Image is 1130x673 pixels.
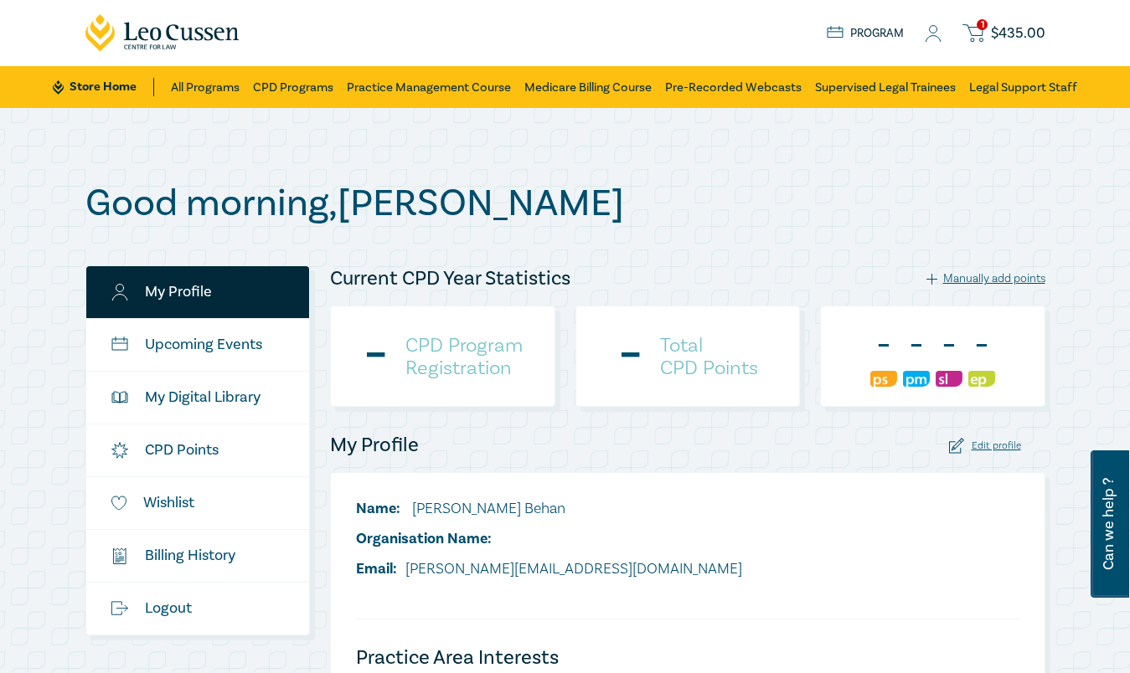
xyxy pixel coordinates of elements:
[405,334,523,379] h4: CPD Program Registration
[86,319,310,371] a: Upcoming Events
[356,499,400,518] span: Name:
[86,372,310,424] a: My Digital Library
[86,266,310,318] a: My Profile
[330,265,570,292] h4: Current CPD Year Statistics
[969,66,1077,108] a: Legal Support Staff
[356,558,742,580] li: [PERSON_NAME][EMAIL_ADDRESS][DOMAIN_NAME]
[86,477,310,529] a: Wishlist
[815,66,956,108] a: Supervised Legal Trainees
[665,66,802,108] a: Pre-Recorded Webcasts
[86,530,310,582] a: $Billing History
[660,334,758,379] h4: Total CPD Points
[617,335,643,378] div: -
[903,324,930,367] div: -
[903,371,930,387] img: Practice Management & Business Skills
[936,324,962,367] div: -
[870,371,897,387] img: Professional Skills
[926,271,1045,286] div: Manually add points
[827,24,905,43] a: Program
[968,371,995,387] img: Ethics & Professional Responsibility
[253,66,333,108] a: CPD Programs
[363,335,389,378] div: -
[356,529,492,548] span: Organisation Name:
[86,424,310,476] a: CPD Points
[356,559,397,578] span: Email:
[1101,460,1117,588] span: Can we help ?
[977,19,988,30] span: 1
[949,438,1021,454] div: Edit profile
[347,66,511,108] a: Practice Management Course
[356,645,1019,671] h4: Practice Area Interests
[86,583,310,634] a: Logout
[171,66,240,108] a: All Programs
[524,66,652,108] a: Medicare Billing Course
[85,182,1045,225] h1: Good morning , [PERSON_NAME]
[991,24,1045,43] span: $ 435.00
[968,324,995,367] div: -
[53,78,154,96] a: Store Home
[356,498,742,520] li: [PERSON_NAME] Behan
[330,432,419,459] h4: My Profile
[115,551,118,558] tspan: $
[870,324,897,367] div: -
[936,371,962,387] img: Substantive Law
